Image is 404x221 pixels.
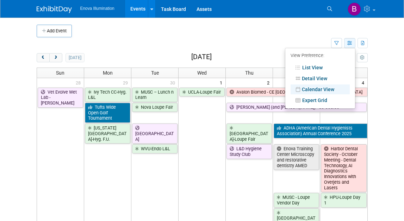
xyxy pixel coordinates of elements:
[321,144,367,192] a: Harbor Dental Society - October Meeting - Dental Technology, AI Diagnostics Innovations with Over...
[226,144,272,159] a: L&D Hygiene Study Club
[219,78,225,87] span: 1
[56,70,64,76] span: Sun
[191,53,212,61] h2: [DATE]
[291,51,350,62] div: View Preference:
[37,25,72,37] button: Add Event
[197,70,207,76] span: Wed
[291,84,350,94] a: Calendar View
[348,2,361,16] img: Bailey Green
[80,6,114,11] span: Enova Illumination
[85,88,130,102] a: Ivy Tech CC-Hyg. L&L
[321,193,367,207] a: HPU-Loupe Day 1
[360,56,365,60] i: Personalize Calendar
[361,78,367,87] span: 4
[291,95,350,105] a: Expert Grid
[169,78,178,87] span: 30
[357,53,367,62] button: myCustomButton
[179,88,225,97] a: UCLA-Loupe Fair
[132,88,178,102] a: MUSC – Lunch n Learn
[291,63,350,72] a: List View
[85,124,130,144] a: [US_STATE][GEOGRAPHIC_DATA]-Hyg. F.U.
[85,103,130,123] a: Tufts Wide Open Golf Tournament
[75,78,84,87] span: 28
[38,88,83,108] a: Vet Evolve Wet Lab - [PERSON_NAME]
[274,144,319,170] a: Enova Training Center Microscopy and restorative dentistry AMED
[37,53,50,62] button: prev
[291,74,350,83] a: Detail View
[132,144,178,153] a: WVU-Endo L&L
[66,53,84,62] button: [DATE]
[132,103,178,112] a: Nova Loupe Fair
[122,78,131,87] span: 29
[49,53,62,62] button: next
[151,70,159,76] span: Tue
[103,70,113,76] span: Mon
[226,103,367,112] a: [PERSON_NAME] (and [PERSON_NAME]) - SC Course
[226,88,367,97] a: Avalon Biomed - CE [GEOGRAPHIC_DATA], [GEOGRAPHIC_DATA]
[274,193,319,207] a: MUSC - Loupe Vendor Day
[274,124,367,138] a: ADHA (American Dental Hygienists Association) Annual Conference 2025
[266,78,273,87] span: 2
[245,70,254,76] span: Thu
[226,124,272,144] a: [GEOGRAPHIC_DATA]-Loupe Fair
[132,124,178,144] a: [GEOGRAPHIC_DATA]
[37,6,72,13] img: ExhibitDay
